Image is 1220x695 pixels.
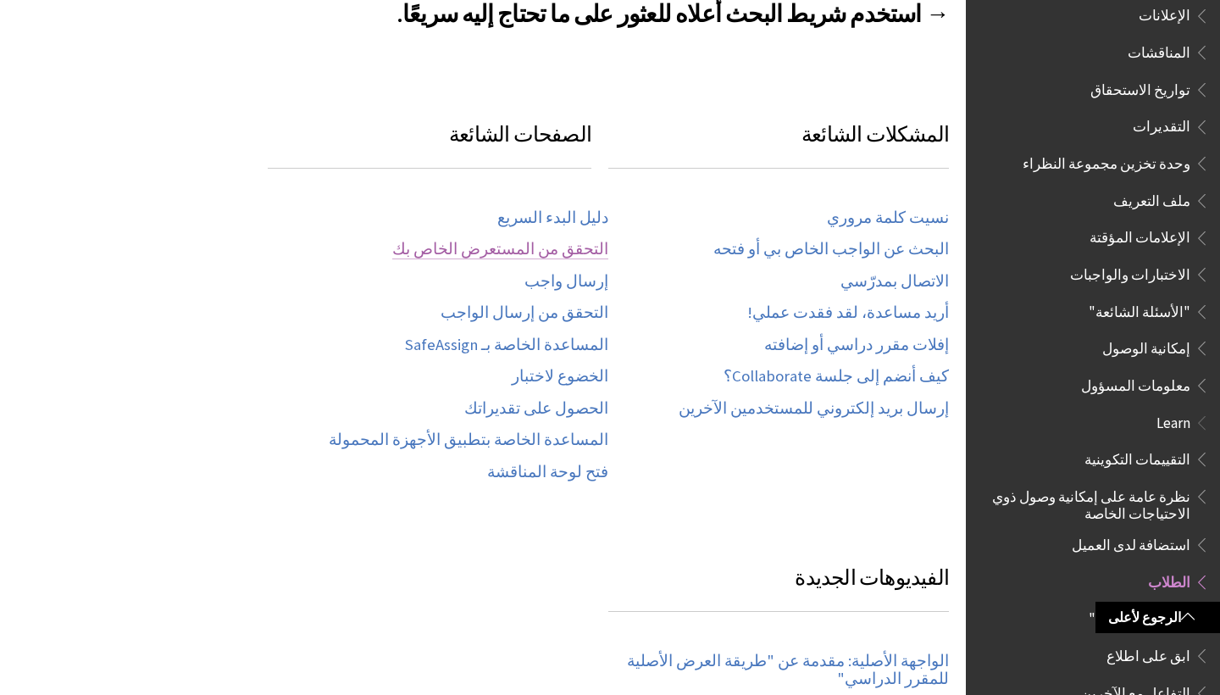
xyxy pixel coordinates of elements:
[524,272,608,292] a: إرسال واجب
[268,119,591,169] h3: الصفحات الشائعة
[1128,38,1190,61] span: المناقشات
[1133,113,1190,136] span: التقديرات
[1095,602,1220,633] a: الرجوع لأعلى
[487,463,608,482] a: فتح لوحة المناقشة
[392,240,608,259] a: التحقق من المستعرض الخاص بك
[329,431,608,450] a: المساعدة الخاصة بتطبيق الأجهزة المحمولة
[1139,2,1190,25] span: الإعلانات
[441,303,608,323] a: التحقق من إرسال الواجب
[512,367,608,386] a: الخضوع لاختبار
[1023,149,1190,172] span: وحدة تخزين مجموعة النظراء
[1148,568,1190,591] span: الطلاب
[608,652,949,689] a: الواجهة الأصلية: مقدمة عن "طريقة العرض الأصلية للمقرر الدراسي"
[1156,409,1190,431] span: Learn
[1084,445,1190,468] span: التقييمات التكوينية
[747,303,949,323] a: أريد مساعدة، لقد فقدت عملي!
[405,336,608,355] a: المساعدة الخاصة بـ SafeAssign
[464,399,608,419] a: الحصول على تقديراتك
[986,482,1190,522] span: نظرة عامة على إمكانية وصول ذوي الاحتياجات الخاصة
[1113,186,1190,209] span: ملف التعريف
[497,208,608,228] a: دليل البدء السريع
[679,399,949,419] a: إرسال بريد إلكتروني للمستخدمين الآخرين
[840,272,949,292] a: الاتصال بمدرّسي
[1090,75,1190,98] span: تواريخ الاستحقاق
[1070,260,1190,283] span: الاختبارات والواجبات
[1089,605,1190,628] span: "الأسئلة الشائعة"
[608,119,949,169] h3: المشكلات الشائعة
[713,240,949,259] a: البحث عن الواجب الخاص بي أو فتحه
[1102,334,1190,357] span: إمكانية الوصول
[1081,371,1190,394] span: معلومات المسؤول
[1090,224,1190,247] span: الإعلامات المؤقتة
[724,367,949,386] a: كيف أنضم إلى جلسة Collaborate؟
[608,562,949,612] h3: الفيديوهات الجديدة
[827,208,949,228] a: نسيت كلمة مروري
[1106,642,1190,664] span: ابق على اطلاع
[1089,297,1190,320] span: "الأسئلة الشائعة"
[764,336,949,355] a: إفلات مقرر دراسي أو إضافته
[1072,531,1190,553] span: استضافة لدى العميل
